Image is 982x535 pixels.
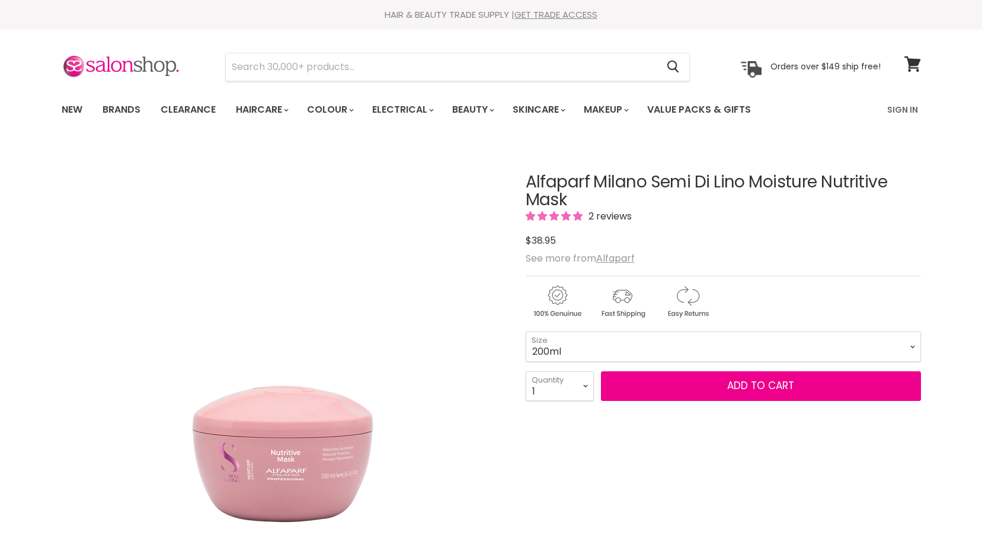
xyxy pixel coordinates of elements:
[526,234,556,247] span: $38.95
[53,93,820,127] ul: Main menu
[601,371,921,401] button: Add to cart
[880,97,925,122] a: Sign In
[514,8,597,21] a: GET TRADE ACCESS
[53,97,91,122] a: New
[504,97,572,122] a: Skincare
[298,97,361,122] a: Colour
[363,97,441,122] a: Electrical
[94,97,149,122] a: Brands
[656,284,719,320] img: returns.gif
[638,97,760,122] a: Value Packs & Gifts
[591,284,654,320] img: shipping.gif
[596,251,635,265] a: Alfaparf
[226,53,658,81] input: Search
[526,209,585,223] span: 5.00 stars
[227,97,296,122] a: Haircare
[47,93,936,127] nav: Main
[526,284,588,320] img: genuine.gif
[526,251,635,265] span: See more from
[443,97,501,122] a: Beauty
[225,53,690,81] form: Product
[727,378,794,393] span: Add to cart
[526,371,594,401] select: Quantity
[575,97,636,122] a: Makeup
[770,61,881,72] p: Orders over $149 ship free!
[526,173,921,210] h1: Alfaparf Milano Semi Di Lino Moisture Nutritive Mask
[658,53,689,81] button: Search
[585,209,632,223] span: 2 reviews
[47,9,936,21] div: HAIR & BEAUTY TRADE SUPPLY |
[152,97,225,122] a: Clearance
